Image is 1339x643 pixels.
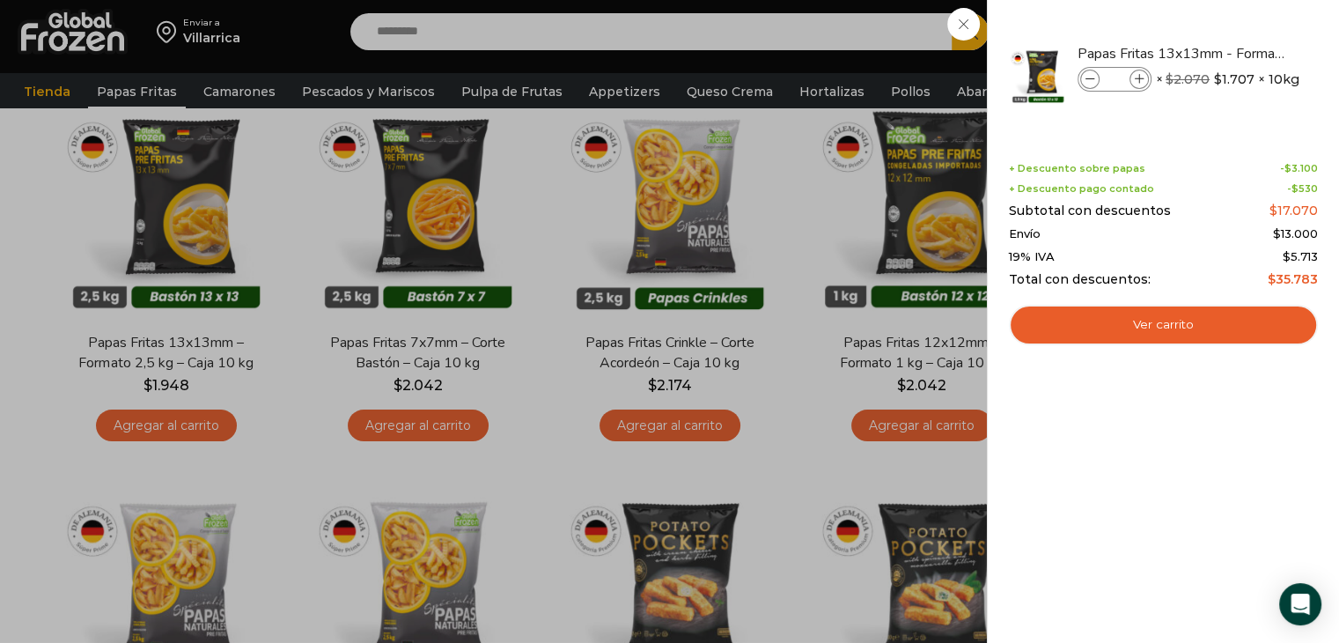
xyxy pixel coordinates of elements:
[1009,250,1055,264] span: 19% IVA
[1009,163,1145,174] span: + Descuento sobre papas
[1009,272,1151,287] span: Total con descuentos:
[1291,182,1299,195] span: $
[1287,183,1318,195] span: -
[1268,271,1318,287] bdi: 35.783
[1280,163,1318,174] span: -
[1214,70,1254,88] bdi: 1.707
[1283,249,1318,263] span: 5.713
[1166,71,1210,87] bdi: 2.070
[1078,44,1287,63] a: Papas Fritas 13x13mm - Formato 2,5 kg - Caja 10 kg
[1166,71,1173,87] span: $
[1269,203,1277,218] span: $
[1291,182,1318,195] bdi: 530
[1269,203,1318,218] bdi: 17.070
[1279,583,1321,625] div: Open Intercom Messenger
[1156,67,1299,92] span: × × 10kg
[1283,249,1291,263] span: $
[1273,226,1281,240] span: $
[1284,162,1291,174] span: $
[1273,226,1318,240] bdi: 13.000
[1214,70,1222,88] span: $
[1009,203,1171,218] span: Subtotal con descuentos
[1009,305,1318,345] a: Ver carrito
[1268,271,1276,287] span: $
[1009,227,1041,241] span: Envío
[1009,183,1154,195] span: + Descuento pago contado
[1284,162,1318,174] bdi: 3.100
[1101,70,1128,89] input: Product quantity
